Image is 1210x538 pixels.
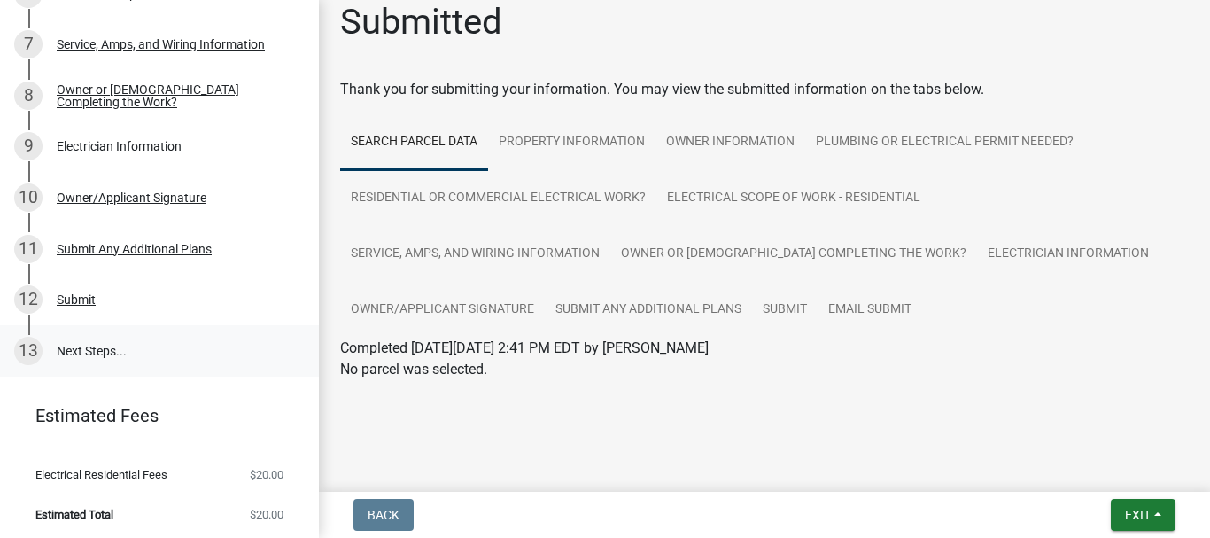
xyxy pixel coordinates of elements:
a: Owner Information [655,114,805,171]
button: Back [353,499,414,531]
div: 11 [14,235,43,263]
div: Service, Amps, and Wiring Information [57,38,265,51]
div: 7 [14,30,43,58]
a: Electrical Scope of Work - Residential [656,170,931,227]
span: Electrical Residential Fees [35,469,167,480]
h1: Submitted [340,1,502,43]
a: Submit [752,282,818,339]
div: Thank you for submitting your information. You may view the submitted information on the tabs below. [340,79,1189,100]
a: Residential or Commercial Electrical Work? [340,170,656,227]
span: Exit [1125,508,1151,522]
a: Estimated Fees [14,398,291,433]
p: No parcel was selected. [340,359,1189,380]
div: 13 [14,337,43,365]
a: Service, Amps, and Wiring Information [340,226,610,283]
div: Submit [57,293,96,306]
div: Owner or [DEMOGRAPHIC_DATA] Completing the Work? [57,83,291,108]
span: $20.00 [250,509,283,520]
span: Estimated Total [35,509,113,520]
div: Owner/Applicant Signature [57,191,206,204]
a: Search Parcel Data [340,114,488,171]
div: 12 [14,285,43,314]
span: Back [368,508,399,522]
button: Exit [1111,499,1175,531]
a: Electrician Information [977,226,1160,283]
span: $20.00 [250,469,283,480]
div: 9 [14,132,43,160]
a: Plumbing or Electrical Permit Needed? [805,114,1084,171]
a: Property Information [488,114,655,171]
a: Email Submit [818,282,922,339]
div: 10 [14,183,43,212]
a: Submit Any Additional Plans [545,282,752,339]
span: Completed [DATE][DATE] 2:41 PM EDT by [PERSON_NAME] [340,339,709,356]
div: 8 [14,82,43,110]
a: Owner or [DEMOGRAPHIC_DATA] Completing the Work? [610,226,977,283]
a: Owner/Applicant Signature [340,282,545,339]
div: Electrician Information [57,140,182,152]
div: Submit Any Additional Plans [57,243,212,255]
